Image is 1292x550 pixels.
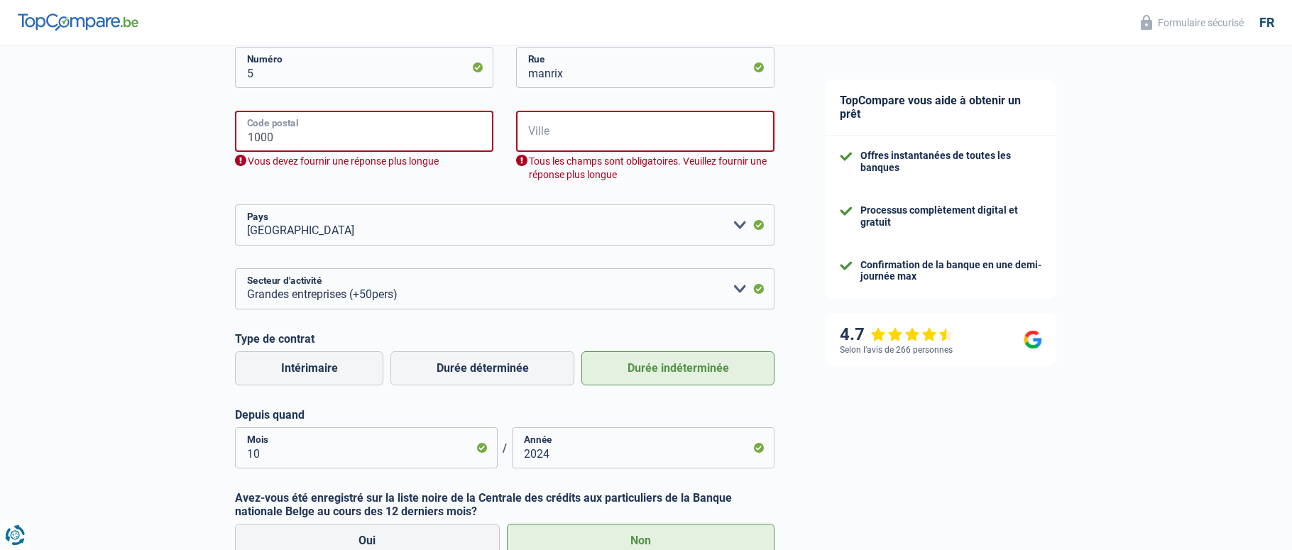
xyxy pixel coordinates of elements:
[840,345,953,355] div: Selon l’avis de 266 personnes
[512,427,774,468] input: AAAA
[860,259,1042,283] div: Confirmation de la banque en une demi-journée max
[840,324,954,345] div: 4.7
[826,79,1056,136] div: TopCompare vous aide à obtenir un prêt
[390,351,574,385] label: Durée déterminée
[498,441,512,455] span: /
[235,155,493,168] div: Vous devez fournir une réponse plus longue
[235,491,774,518] label: Avez-vous été enregistré sur la liste noire de la Centrale des crédits aux particuliers de la Ban...
[1259,15,1274,31] div: fr
[235,351,383,385] label: Intérimaire
[18,13,138,31] img: TopCompare Logo
[860,150,1042,174] div: Offres instantanées de toutes les banques
[516,155,774,182] div: Tous les champs sont obligatoires. Veuillez fournir une réponse plus longue
[1132,11,1252,34] button: Formulaire sécurisé
[235,332,774,346] label: Type de contrat
[235,408,774,422] label: Depuis quand
[860,204,1042,229] div: Processus complètement digital et gratuit
[581,351,774,385] label: Durée indéterminée
[235,427,498,468] input: MM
